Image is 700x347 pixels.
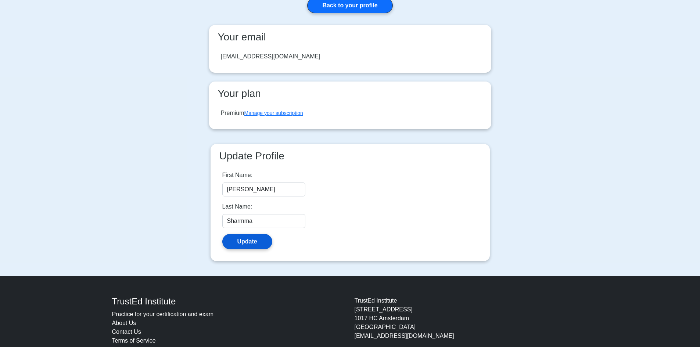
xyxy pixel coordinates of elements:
[112,337,156,344] a: Terms of Service
[222,171,253,180] label: First Name:
[112,320,136,326] a: About Us
[221,52,320,61] div: [EMAIL_ADDRESS][DOMAIN_NAME]
[215,31,485,43] h3: Your email
[216,150,484,162] h3: Update Profile
[112,329,141,335] a: Contact Us
[222,202,252,211] label: Last Name:
[215,87,485,100] h3: Your plan
[222,234,272,249] button: Update
[221,109,303,118] div: Premium
[244,110,303,116] a: Manage your subscription
[112,311,214,317] a: Practice for your certification and exam
[112,296,346,307] h4: TrustEd Institute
